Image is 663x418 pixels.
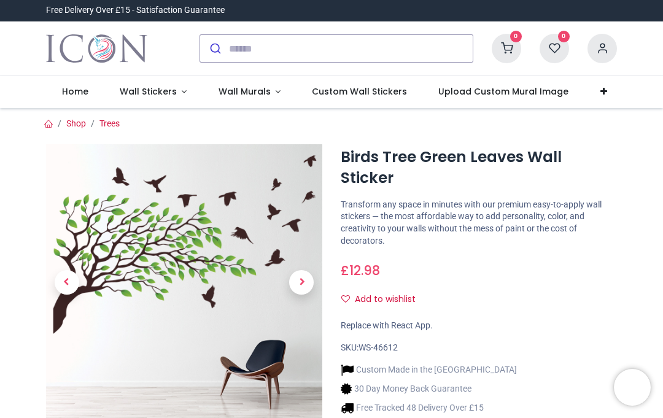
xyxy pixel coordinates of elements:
span: Wall Murals [219,85,271,98]
a: Wall Murals [203,76,297,108]
sup: 0 [558,31,570,42]
li: Free Tracked 48 Delivery Over £15 [341,401,517,414]
div: Replace with React App. [341,320,617,332]
button: Submit [200,35,229,62]
span: Next [289,270,314,295]
a: Previous [46,186,88,379]
span: 12.98 [349,261,380,279]
span: Upload Custom Mural Image [438,85,568,98]
span: Previous [55,270,79,295]
h1: Birds Tree Green Leaves Wall Sticker [341,147,617,189]
a: Wall Stickers [104,76,203,108]
a: Next [281,186,323,379]
p: Transform any space in minutes with our premium easy-to-apply wall stickers — the most affordable... [341,199,617,247]
sup: 0 [510,31,522,42]
span: £ [341,261,380,279]
i: Add to wishlist [341,295,350,303]
img: Icon Wall Stickers [46,31,147,66]
span: WS-46612 [359,343,398,352]
li: 30 Day Money Back Guarantee [341,382,517,395]
a: 0 [492,43,521,53]
iframe: Customer reviews powered by Trustpilot [359,4,617,17]
span: Wall Stickers [120,85,177,98]
button: Add to wishlistAdd to wishlist [341,289,426,310]
li: Custom Made in the [GEOGRAPHIC_DATA] [341,363,517,376]
iframe: Brevo live chat [614,369,651,406]
a: 0 [540,43,569,53]
a: Shop [66,118,86,128]
a: Logo of Icon Wall Stickers [46,31,147,66]
span: Home [62,85,88,98]
a: Trees [99,118,120,128]
div: SKU: [341,342,617,354]
div: Free Delivery Over £15 - Satisfaction Guarantee [46,4,225,17]
span: Custom Wall Stickers [312,85,407,98]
